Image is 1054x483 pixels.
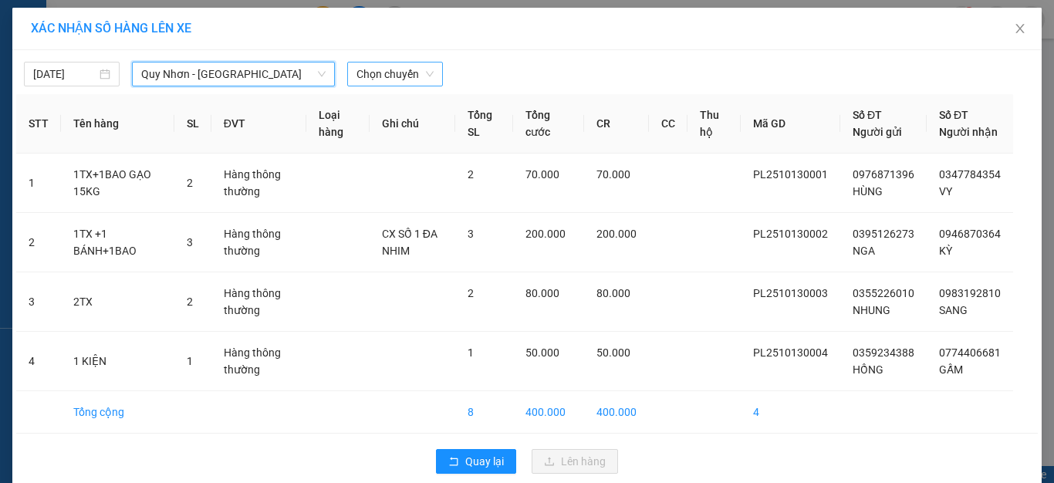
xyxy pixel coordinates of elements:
[468,287,474,299] span: 2
[939,245,952,257] span: KỲ
[853,185,883,198] span: HÙNG
[187,296,193,308] span: 2
[187,177,193,189] span: 2
[16,154,61,213] td: 1
[16,213,61,272] td: 2
[513,94,585,154] th: Tổng cước
[525,228,566,240] span: 200.000
[8,8,224,66] li: Xe khách Mộc Thảo
[939,304,968,316] span: SANG
[174,94,211,154] th: SL
[596,346,630,359] span: 50.000
[356,62,434,86] span: Chọn chuyến
[61,213,174,272] td: 1TX +1 BÁNH+1BAO
[853,168,914,181] span: 0976871396
[525,168,559,181] span: 70.000
[8,8,62,62] img: logo.jpg
[525,287,559,299] span: 80.000
[448,456,459,468] span: rollback
[853,304,890,316] span: NHUNG
[370,94,455,154] th: Ghi chú
[939,185,952,198] span: VY
[939,346,1001,359] span: 0774406681
[455,94,513,154] th: Tổng SL
[211,154,306,213] td: Hàng thông thường
[141,62,326,86] span: Quy Nhơn - Đà Lạt
[853,287,914,299] span: 0355226010
[1014,22,1026,35] span: close
[853,346,914,359] span: 0359234388
[741,391,840,434] td: 4
[584,391,649,434] td: 400.000
[753,168,828,181] span: PL2510130001
[649,94,687,154] th: CC
[468,168,474,181] span: 2
[211,272,306,332] td: Hàng thông thường
[939,287,1001,299] span: 0983192810
[211,213,306,272] td: Hàng thông thường
[317,69,326,79] span: down
[853,126,902,138] span: Người gửi
[525,346,559,359] span: 50.000
[106,83,205,134] li: VP [GEOGRAPHIC_DATA]
[513,391,585,434] td: 400.000
[584,94,649,154] th: CR
[16,272,61,332] td: 3
[465,453,504,470] span: Quay lại
[61,94,174,154] th: Tên hàng
[596,287,630,299] span: 80.000
[753,346,828,359] span: PL2510130004
[853,109,882,121] span: Số ĐT
[939,363,963,376] span: GẤM
[61,332,174,391] td: 1 KIỆN
[16,332,61,391] td: 4
[436,449,516,474] button: rollbackQuay lại
[31,21,191,35] span: XÁC NHẬN SỐ HÀNG LÊN XE
[939,168,1001,181] span: 0347784354
[939,126,998,138] span: Người nhận
[753,228,828,240] span: PL2510130002
[468,346,474,359] span: 1
[596,168,630,181] span: 70.000
[61,154,174,213] td: 1TX+1BAO GẠO 15KG
[687,94,740,154] th: Thu hộ
[382,228,437,257] span: CX SỐ 1 ĐA NHIM
[939,109,968,121] span: Số ĐT
[753,287,828,299] span: PL2510130003
[468,228,474,240] span: 3
[8,83,106,134] li: VP [GEOGRAPHIC_DATA]
[33,66,96,83] input: 13/10/2025
[853,363,883,376] span: HỒNG
[455,391,513,434] td: 8
[998,8,1042,51] button: Close
[61,272,174,332] td: 2TX
[16,94,61,154] th: STT
[596,228,637,240] span: 200.000
[61,391,174,434] td: Tổng cộng
[532,449,618,474] button: uploadLên hàng
[187,355,193,367] span: 1
[211,94,306,154] th: ĐVT
[741,94,840,154] th: Mã GD
[187,236,193,248] span: 3
[853,228,914,240] span: 0395126273
[939,228,1001,240] span: 0946870364
[853,245,875,257] span: NGA
[211,332,306,391] td: Hàng thông thường
[306,94,370,154] th: Loại hàng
